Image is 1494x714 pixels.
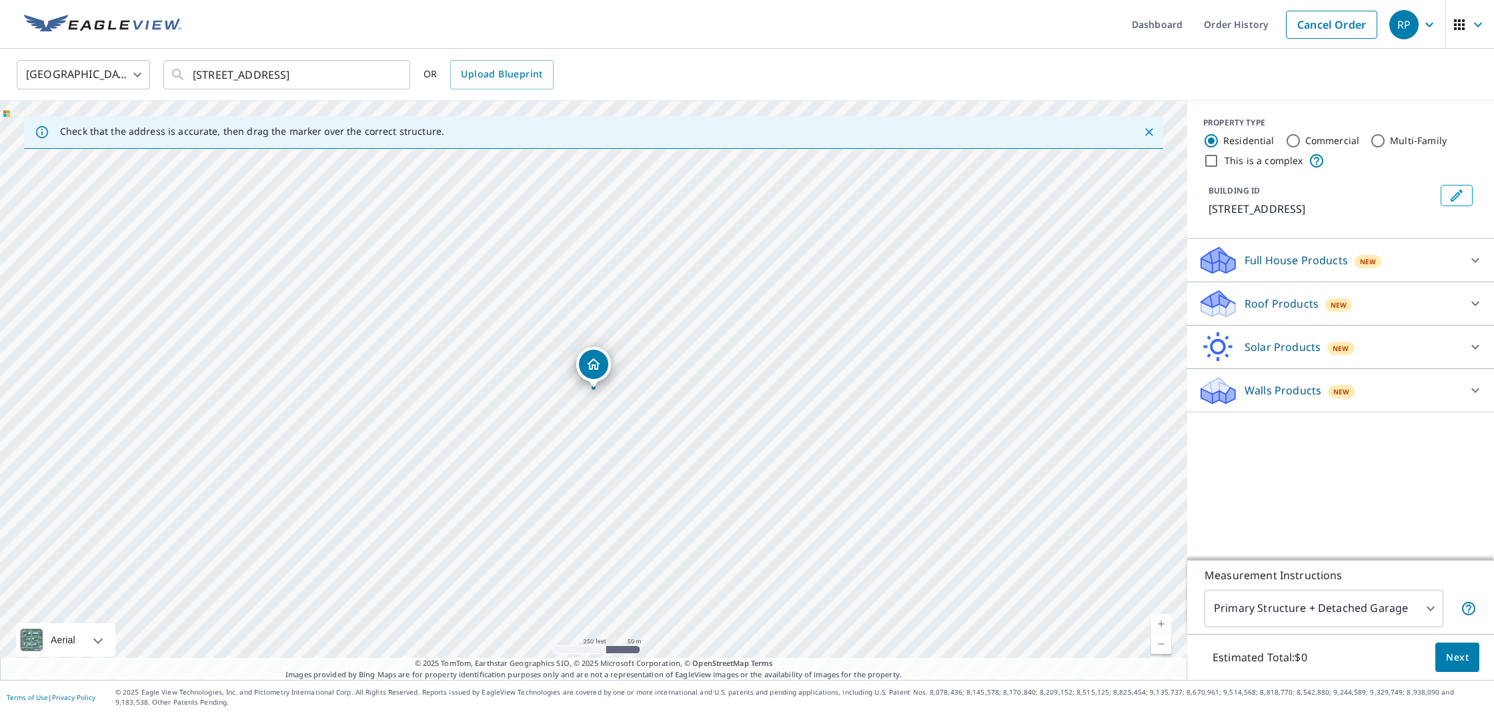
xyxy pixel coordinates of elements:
div: PROPERTY TYPE [1203,117,1478,129]
div: Walls ProductsNew [1198,374,1483,406]
label: Multi-Family [1390,134,1447,147]
div: Dropped pin, building 1, Residential property, 27 Shelby Ct Highlands, NC 28741 [576,347,611,388]
p: © 2025 Eagle View Technologies, Inc. and Pictometry International Corp. All Rights Reserved. Repo... [115,687,1487,707]
a: Current Level 17, Zoom In [1151,614,1171,634]
input: Search by address or latitude-longitude [193,56,383,93]
label: This is a complex [1225,154,1303,167]
div: RP [1389,10,1419,39]
a: Privacy Policy [52,693,95,702]
a: Cancel Order [1286,11,1377,39]
a: Terms of Use [7,693,48,702]
div: Aerial [47,623,79,657]
div: Full House ProductsNew [1198,244,1483,276]
p: [STREET_ADDRESS] [1209,201,1435,217]
a: Upload Blueprint [450,60,553,89]
a: OpenStreetMap [692,658,748,668]
div: [GEOGRAPHIC_DATA] [17,56,150,93]
button: Close [1141,123,1158,141]
span: New [1333,343,1349,354]
img: EV Logo [24,15,181,35]
p: Solar Products [1245,339,1321,355]
p: Estimated Total: $0 [1202,643,1318,672]
button: Next [1435,643,1479,673]
p: Roof Products [1245,296,1319,312]
span: New [1331,300,1347,310]
div: OR [424,60,554,89]
p: Measurement Instructions [1205,567,1477,583]
label: Commercial [1305,134,1360,147]
div: Aerial [16,623,115,657]
span: Upload Blueprint [461,66,542,83]
p: | [7,693,95,701]
a: Terms [751,658,773,668]
label: Residential [1223,134,1275,147]
p: BUILDING ID [1209,185,1260,196]
a: Current Level 17, Zoom Out [1151,634,1171,654]
p: Full House Products [1245,252,1348,268]
span: New [1333,386,1349,397]
span: Your report will include the primary structure and a detached garage if one exists. [1461,601,1477,617]
p: Walls Products [1245,382,1321,398]
div: Roof ProductsNew [1198,288,1483,320]
span: Next [1446,649,1469,666]
button: Edit building 1 [1441,185,1473,206]
div: Solar ProductsNew [1198,331,1483,363]
p: Check that the address is accurate, then drag the marker over the correct structure. [60,125,444,137]
span: © 2025 TomTom, Earthstar Geographics SIO, © 2025 Microsoft Corporation, © [415,658,773,669]
span: New [1360,256,1376,267]
div: Primary Structure + Detached Garage [1205,590,1443,627]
